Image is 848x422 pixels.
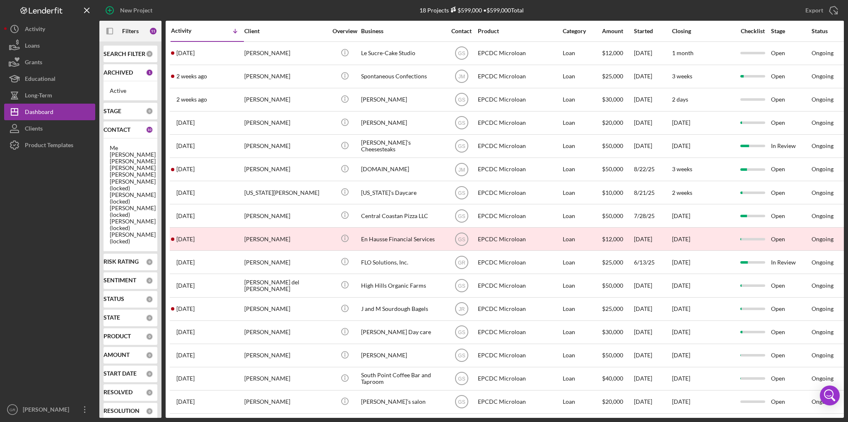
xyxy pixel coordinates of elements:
[771,135,811,157] div: In Review
[478,182,561,204] div: EPCDC Microloan
[478,368,561,390] div: EPCDC Microloan
[4,37,95,54] button: Loans
[176,166,195,172] time: 2025-08-22 03:53
[361,344,444,366] div: [PERSON_NAME]
[563,158,601,180] div: Loan
[602,119,623,126] span: $20,000
[812,375,834,382] div: Ongoing
[634,298,671,320] div: [DATE]
[602,398,623,405] span: $20,000
[771,274,811,296] div: Open
[812,166,834,172] div: Ongoing
[4,120,95,137] button: Clients
[563,391,601,413] div: Loan
[771,228,811,250] div: Open
[812,329,834,335] div: Ongoing
[634,135,671,157] div: [DATE]
[361,391,444,413] div: [PERSON_NAME]’s salon
[672,49,694,56] time: 1 month
[244,158,327,180] div: [PERSON_NAME]
[176,236,195,243] time: 2025-08-07 21:53
[110,171,151,178] div: [PERSON_NAME]
[4,54,95,70] a: Grants
[25,70,55,89] div: Educational
[602,259,623,266] span: $25,000
[478,65,561,87] div: EPCDC Microloan
[634,274,671,296] div: [DATE]
[771,112,811,134] div: Open
[458,399,465,405] text: GS
[672,259,690,266] time: [DATE]
[25,21,45,39] div: Activity
[602,142,623,149] span: $50,000
[563,182,601,204] div: Loan
[458,143,465,149] text: GS
[478,135,561,157] div: EPCDC Microloan
[361,182,444,204] div: [US_STATE]’s Daycare
[797,2,844,19] button: Export
[458,306,465,312] text: JR
[771,391,811,413] div: Open
[361,321,444,343] div: [PERSON_NAME] Day care
[146,277,153,284] div: 0
[672,142,690,149] time: [DATE]
[771,182,811,204] div: Open
[602,96,623,103] span: $30,000
[176,143,195,149] time: 2025-08-23 05:05
[244,228,327,250] div: [PERSON_NAME]
[244,65,327,87] div: [PERSON_NAME]
[4,87,95,104] button: Long-Term
[771,251,811,273] div: In Review
[812,189,834,196] div: Ongoing
[478,42,561,64] div: EPCDC Microloan
[672,398,690,405] time: [DATE]
[634,251,671,273] div: 6/13/25
[672,96,688,103] time: 2 days
[4,104,95,120] a: Dashboard
[563,112,601,134] div: Loan
[478,89,561,111] div: EPCDC Microloan
[563,28,601,34] div: Category
[361,89,444,111] div: [PERSON_NAME]
[176,306,195,312] time: 2025-05-19 22:11
[244,182,327,204] div: [US_STATE][PERSON_NAME]
[672,282,690,289] time: [DATE]
[176,50,195,56] time: 2025-09-14 23:14
[110,87,151,94] div: Active
[244,89,327,111] div: [PERSON_NAME]
[672,28,734,34] div: Closing
[771,344,811,366] div: Open
[361,205,444,227] div: Central Coastan Pizza LLC
[146,296,153,303] div: 0
[176,119,195,126] time: 2025-08-28 20:25
[104,69,133,76] b: ARCHIVED
[361,368,444,390] div: South Point Coffee Bar and Taproom
[602,49,623,56] span: $12,000
[244,391,327,413] div: [PERSON_NAME]
[146,126,153,133] div: 10
[176,96,207,103] time: 2025-09-01 22:14
[104,51,145,57] b: SEARCH FILTER
[446,28,477,34] div: Contact
[812,352,834,359] div: Ongoing
[329,28,360,34] div: Overview
[672,212,690,219] time: [DATE]
[771,298,811,320] div: Open
[563,65,601,87] div: Loan
[458,51,465,56] text: GS
[110,218,151,231] div: [PERSON_NAME] (locked)
[812,398,834,405] div: Ongoing
[672,328,690,335] time: [DATE]
[4,137,95,153] button: Product Templates
[602,189,623,196] span: $10,000
[361,274,444,296] div: High Hills Organic Farms
[478,251,561,273] div: EPCDC Microloan
[110,158,151,165] div: [PERSON_NAME]
[104,370,137,377] b: START DATE
[146,314,153,322] div: 0
[458,283,465,289] text: GS
[4,70,95,87] button: Educational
